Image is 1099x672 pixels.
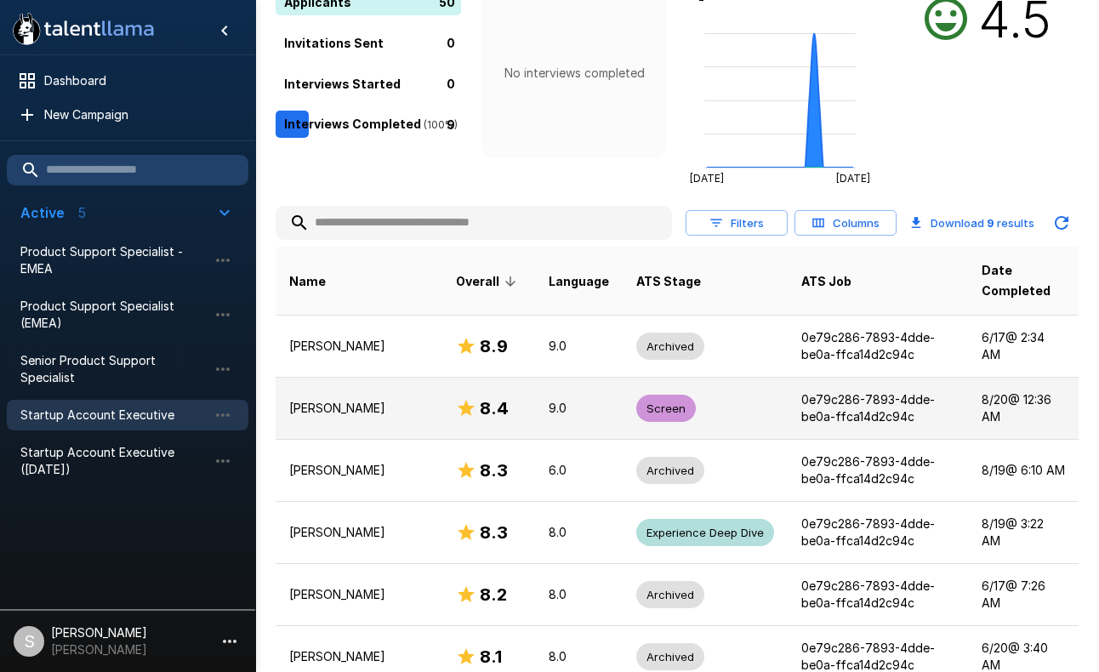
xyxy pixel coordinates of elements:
[549,648,609,665] p: 8.0
[549,524,609,541] p: 8.0
[289,586,429,603] p: [PERSON_NAME]
[636,271,701,292] span: ATS Stage
[982,260,1065,301] span: Date Completed
[480,457,508,484] h6: 8.3
[968,564,1079,626] td: 6/17 @ 7:26 AM
[903,206,1041,240] button: Download 9 results
[636,525,774,541] span: Experience Deep Dive
[801,578,954,612] p: 0e79c286-7893-4dde-be0a-ffca14d2c94c
[801,453,954,487] p: 0e79c286-7893-4dde-be0a-ffca14d2c94c
[447,115,455,133] p: 9
[289,271,326,292] span: Name
[289,524,429,541] p: [PERSON_NAME]
[794,210,897,236] button: Columns
[480,519,508,546] h6: 8.3
[480,395,509,422] h6: 8.4
[836,172,870,185] tspan: [DATE]
[801,329,954,363] p: 0e79c286-7893-4dde-be0a-ffca14d2c94c
[968,315,1079,377] td: 6/17 @ 2:34 AM
[801,271,851,292] span: ATS Job
[447,33,455,51] p: 0
[690,172,724,185] tspan: [DATE]
[968,440,1079,502] td: 8/19 @ 6:10 AM
[289,462,429,479] p: [PERSON_NAME]
[549,338,609,355] p: 9.0
[504,65,645,82] p: No interviews completed
[549,271,609,292] span: Language
[636,463,704,479] span: Archived
[1045,206,1079,240] button: Updated Today - 8:47 AM
[801,391,954,425] p: 0e79c286-7893-4dde-be0a-ffca14d2c94c
[456,271,521,292] span: Overall
[289,648,429,665] p: [PERSON_NAME]
[636,339,704,355] span: Archived
[549,462,609,479] p: 6.0
[480,581,507,608] h6: 8.2
[636,401,696,417] span: Screen
[636,649,704,665] span: Archived
[636,587,704,603] span: Archived
[289,400,429,417] p: [PERSON_NAME]
[968,378,1079,440] td: 8/20 @ 12:36 AM
[987,216,994,230] b: 9
[686,210,788,236] button: Filters
[549,400,609,417] p: 9.0
[480,643,502,670] h6: 8.1
[801,515,954,550] p: 0e79c286-7893-4dde-be0a-ffca14d2c94c
[289,338,429,355] p: [PERSON_NAME]
[480,333,508,360] h6: 8.9
[549,586,609,603] p: 8.0
[447,74,455,92] p: 0
[968,502,1079,564] td: 8/19 @ 3:22 AM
